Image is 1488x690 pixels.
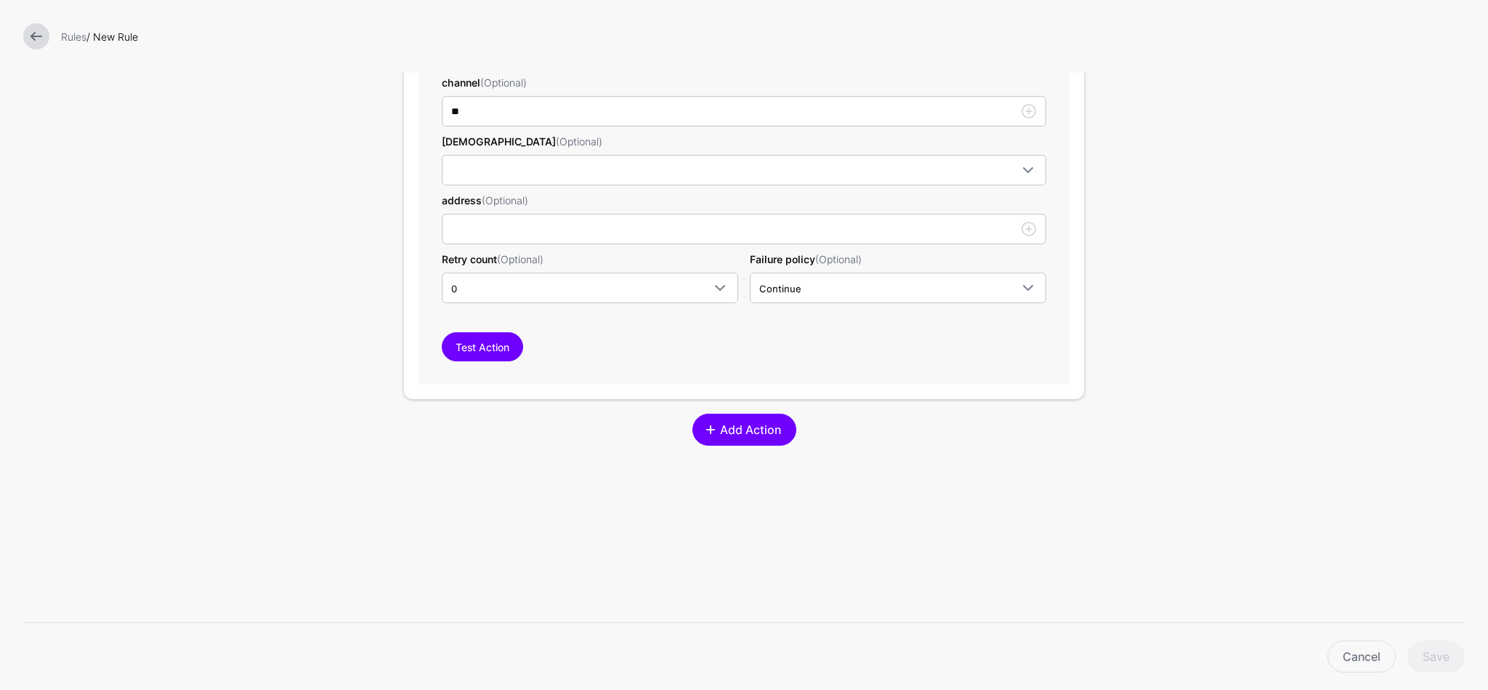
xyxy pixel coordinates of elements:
span: (Optional) [556,135,602,148]
label: Failure policy [750,252,862,267]
label: channel [442,75,527,90]
button: Test Action [442,332,523,361]
label: Retry count [442,252,543,267]
a: Rules [61,31,86,43]
div: / New Rule [55,29,1471,44]
span: (Optional) [480,76,527,89]
span: Add Action [718,421,783,438]
span: (Optional) [815,253,862,265]
span: Continue [759,283,801,294]
label: [DEMOGRAPHIC_DATA] [442,134,602,149]
label: address [442,193,528,208]
span: 0 [451,283,457,294]
span: (Optional) [497,253,543,265]
span: (Optional) [482,194,528,206]
a: Cancel [1327,641,1396,673]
